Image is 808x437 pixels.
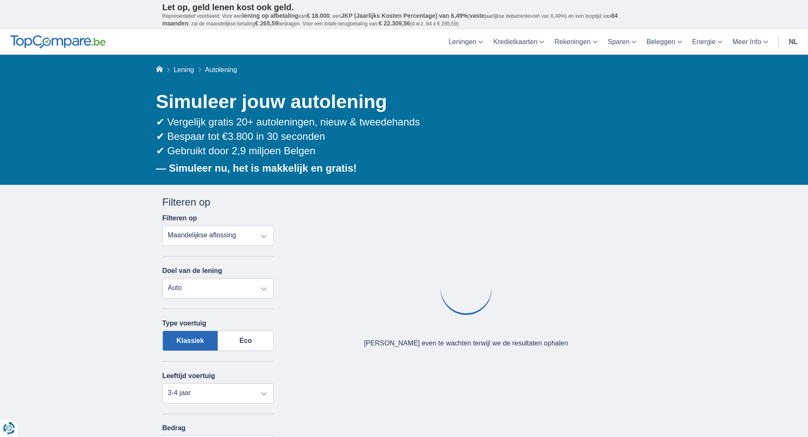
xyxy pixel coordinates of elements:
a: Sparen [603,30,642,55]
span: JKP (Jaarlijks Kosten Percentage) van 6,49% [341,12,468,19]
a: Energie [687,30,727,55]
a: Leningen [443,30,488,55]
label: Eco [218,331,274,351]
span: € 18.000 [307,12,330,19]
a: Beleggen [641,30,687,55]
label: Bedrag [162,424,274,432]
div: ✔ Vergelijk gratis 20+ autoleningen, nieuw & tweedehands ✔ Bespaar tot €3.800 in 30 seconden ✔ Ge... [156,115,646,159]
span: € 22.309,56 [379,20,410,27]
span: 84 maanden [162,12,618,27]
label: Leeftijd voertuig [162,372,215,380]
img: TopCompare [10,35,106,49]
span: vaste [470,12,485,19]
label: Klassiek [162,331,218,351]
label: Type voertuig [162,320,207,327]
div: Filteren op [162,195,274,209]
label: Filteren op [162,214,197,222]
span: Autolening [205,66,237,73]
a: Home [156,66,163,73]
a: Lening [173,66,194,73]
b: — Simuleer nu, het is makkelijk en gratis! [156,162,357,174]
h1: Simuleer jouw autolening [156,89,646,115]
p: Representatief voorbeeld: Voor een van , een ( jaarlijkse debetrentevoet van 6,49%) en een loopti... [162,12,646,28]
a: Kredietkaarten [488,30,549,55]
p: Let op, geld lenen kost ook geld. [162,2,646,12]
label: Doel van de lening [162,267,222,275]
span: € 265,59 [255,20,278,27]
span: lening op afbetaling [242,12,298,19]
div: [PERSON_NAME] even te wachten terwijl we de resultaten ophalen [364,339,568,348]
a: nl [784,30,803,55]
a: Meer Info [727,30,773,55]
a: Rekeningen [549,30,602,55]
